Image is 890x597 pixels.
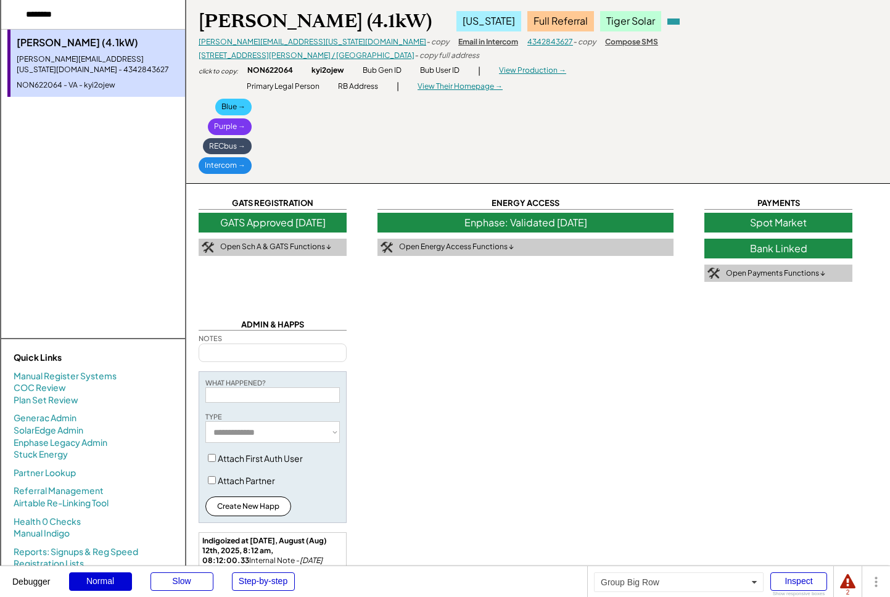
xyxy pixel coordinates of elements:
div: Bank Linked [704,239,852,258]
a: Enphase Legacy Admin [14,437,107,449]
div: Full Referral [527,11,594,31]
a: COC Review [14,382,66,394]
div: Open Payments Functions ↓ [726,268,825,279]
div: Primary Legal Person [247,81,319,92]
a: Plan Set Review [14,394,78,406]
div: - copy full address [414,51,479,61]
a: Partner Lookup [14,467,76,479]
div: - copy [426,37,449,47]
div: Normal [69,572,132,591]
div: Inspect [770,572,827,591]
div: Enphase: Validated [DATE] [377,213,674,233]
div: Bub User ID [420,65,459,76]
div: GATS REGISTRATION [199,197,347,209]
div: | [478,65,480,77]
div: ENERGY ACCESS [377,197,674,209]
button: Create New Happ [205,496,291,516]
div: Step-by-step [232,572,295,591]
img: tool-icon.png [381,242,393,253]
a: Reports: Signups & Reg Speed [14,546,138,558]
div: Intercom → [199,157,252,174]
div: RB Address [338,81,378,92]
div: View Production → [499,65,566,76]
div: kyi2ojew [311,65,344,76]
div: PAYMENTS [704,197,852,209]
a: Manual Register Systems [14,370,117,382]
div: View Their Homepage → [418,81,503,92]
div: NON622064 [247,65,293,76]
em: [DATE] 8:12am [202,556,324,575]
div: Bub Gen ID [363,65,402,76]
a: 4342843627 [527,37,573,46]
div: | [397,80,399,93]
div: Show responsive boxes [770,591,827,596]
div: - copy [573,37,596,47]
div: click to copy: [199,67,238,75]
div: NOTES [199,334,222,343]
div: GATS Approved [DATE] [199,213,347,233]
div: ADMIN & HAPPS [199,319,347,331]
a: Generac Admin [14,412,76,424]
div: NON622064 - VA - kyi2ojew [17,80,179,91]
div: [PERSON_NAME][EMAIL_ADDRESS][US_STATE][DOMAIN_NAME] - 4342843627 [17,54,179,75]
div: Blue → [215,99,252,115]
div: Compose SMS [605,37,658,47]
strong: Indigoized at [DATE], August (Aug) 12th, 2025, 8:12 am, 08:12:00.33 [202,536,328,564]
div: RECbus → [203,138,252,155]
div: Debugger [12,566,51,586]
div: Tiger Solar [600,11,661,31]
a: [PERSON_NAME][EMAIL_ADDRESS][US_STATE][DOMAIN_NAME] [199,37,426,46]
div: Internal Note - [202,536,343,574]
img: tool-icon.png [202,242,214,253]
a: Airtable Re-Linking Tool [14,497,109,509]
div: [PERSON_NAME] (4.1kW) [17,36,179,49]
img: tool-icon.png [707,268,720,279]
label: Attach Partner [218,475,275,486]
div: Spot Market [704,213,852,233]
a: Health 0 Checks [14,516,81,528]
div: [PERSON_NAME] (4.1kW) [199,9,432,33]
div: Purple → [208,118,252,135]
div: Quick Links [14,352,137,364]
div: Open Energy Access Functions ↓ [399,242,514,252]
div: WHAT HAPPENED? [205,378,266,387]
a: SolarEdge Admin [14,424,83,437]
a: Stuck Energy [14,448,68,461]
div: Email in Intercom [458,37,518,47]
div: Slow [150,572,213,591]
a: [STREET_ADDRESS][PERSON_NAME] / [GEOGRAPHIC_DATA] [199,51,414,60]
div: Group Big Row [594,572,764,592]
a: Manual Indigo [14,527,70,540]
div: 2 [840,590,855,596]
div: [US_STATE] [456,11,521,31]
a: Registration Lists [14,558,84,570]
a: Referral Management [14,485,104,497]
label: Attach First Auth User [218,453,303,464]
div: Open Sch A & GATS Functions ↓ [220,242,331,252]
div: TYPE [205,412,222,421]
